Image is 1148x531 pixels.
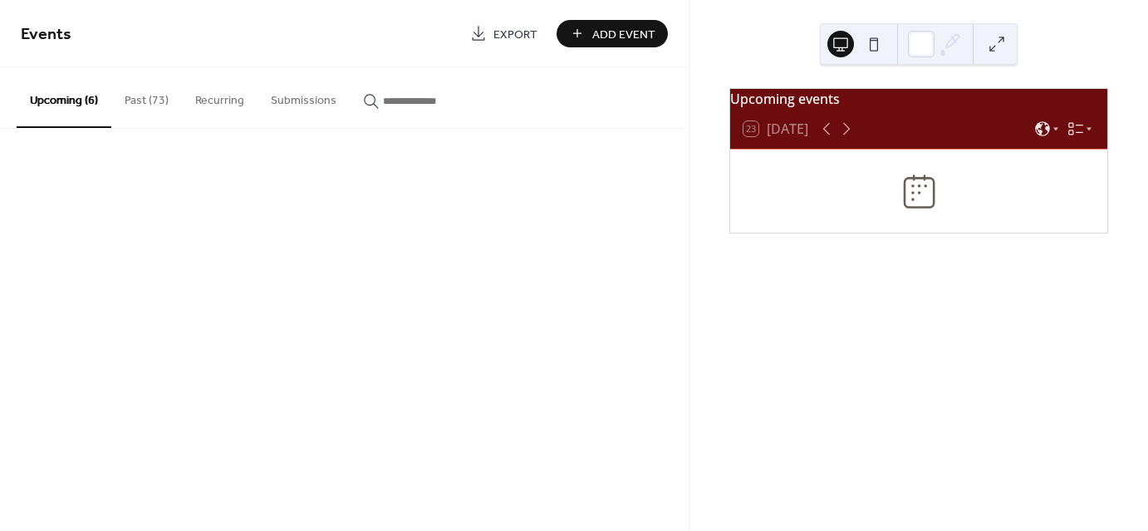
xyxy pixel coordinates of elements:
[592,26,655,43] span: Add Event
[557,20,668,47] button: Add Event
[111,67,182,126] button: Past (73)
[730,89,1107,109] div: Upcoming events
[182,67,258,126] button: Recurring
[258,67,350,126] button: Submissions
[493,26,537,43] span: Export
[458,20,550,47] a: Export
[21,18,71,51] span: Events
[17,67,111,128] button: Upcoming (6)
